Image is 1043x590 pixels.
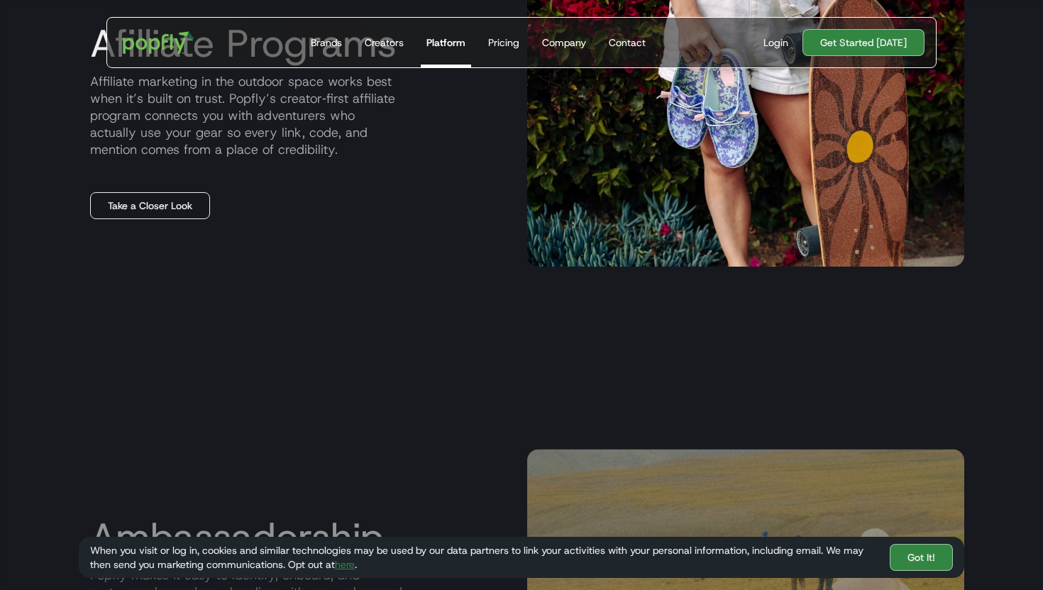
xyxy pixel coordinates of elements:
[365,35,404,50] div: Creators
[90,192,210,219] a: Take a Closer Look
[536,18,592,67] a: Company
[90,543,878,572] div: When you visit or log in, cookies and similar technologies may be used by our data partners to li...
[335,558,355,571] a: here
[311,35,342,50] div: Brands
[79,73,516,158] p: Affiliate marketing in the outdoor space works best when it’s built on trust. Popfly’s creator‑fi...
[890,544,953,571] a: Got It!
[426,35,465,50] div: Platform
[488,35,519,50] div: Pricing
[113,21,204,64] a: home
[802,29,925,56] a: Get Started [DATE]
[359,18,409,67] a: Creators
[79,516,516,558] h3: Ambassadorship
[763,35,788,50] div: Login
[421,18,471,67] a: Platform
[482,18,525,67] a: Pricing
[305,18,348,67] a: Brands
[609,35,646,50] div: Contact
[758,35,794,50] a: Login
[603,18,651,67] a: Contact
[542,35,586,50] div: Company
